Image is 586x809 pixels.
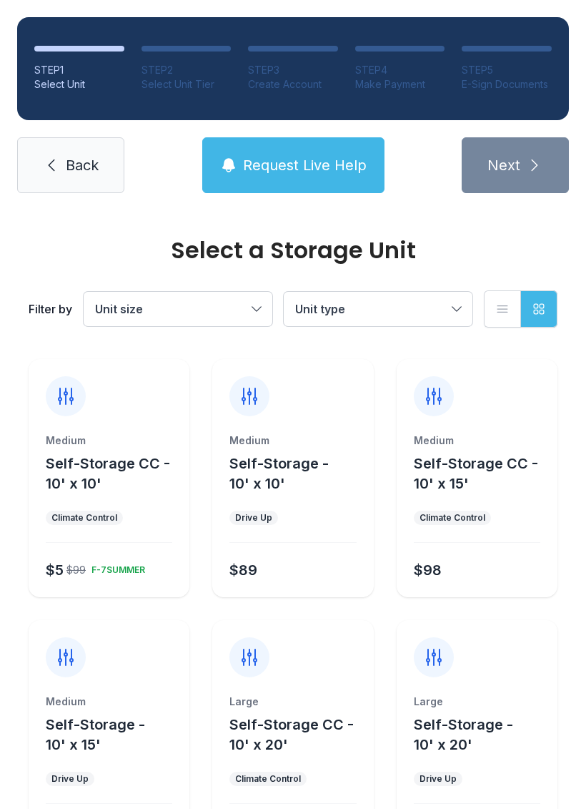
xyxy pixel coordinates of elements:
div: Drive Up [419,773,457,785]
div: Select Unit [34,77,124,92]
div: Select Unit Tier [141,77,232,92]
span: Unit size [95,302,143,316]
div: Climate Control [419,512,485,524]
div: Drive Up [235,512,272,524]
button: Self-Storage - 10' x 15' [46,715,184,755]
button: Self-Storage CC - 10' x 20' [229,715,367,755]
span: Self-Storage - 10' x 10' [229,455,329,492]
div: Filter by [29,300,72,318]
div: STEP 5 [462,63,552,77]
div: STEP 4 [355,63,445,77]
span: Self-Storage - 10' x 15' [46,716,145,753]
span: Self-Storage - 10' x 20' [414,716,513,753]
div: STEP 2 [141,63,232,77]
div: F-7SUMMER [86,559,145,576]
span: Self-Storage CC - 10' x 10' [46,455,170,492]
button: Self-Storage - 10' x 10' [229,453,367,494]
div: Large [414,695,540,709]
span: Self-Storage CC - 10' x 20' [229,716,354,753]
div: Large [229,695,356,709]
div: $5 [46,560,64,580]
div: Medium [46,433,172,448]
button: Self-Storage CC - 10' x 10' [46,453,184,494]
div: $98 [414,560,442,580]
div: Select a Storage Unit [29,239,557,262]
span: Request Live Help [243,155,367,175]
div: Make Payment [355,77,445,92]
button: Unit type [284,292,472,326]
div: Drive Up [51,773,89,785]
div: Medium [414,433,540,448]
span: Self-Storage CC - 10' x 15' [414,455,538,492]
button: Self-Storage - 10' x 20' [414,715,552,755]
div: $99 [66,563,86,577]
div: Medium [229,433,356,448]
div: Climate Control [235,773,301,785]
div: Medium [46,695,172,709]
span: Back [66,155,99,175]
div: STEP 1 [34,63,124,77]
button: Unit size [84,292,272,326]
span: Unit type [295,302,345,316]
div: Climate Control [51,512,117,524]
div: Create Account [248,77,338,92]
span: Next [487,155,520,175]
div: E-Sign Documents [462,77,552,92]
div: STEP 3 [248,63,338,77]
div: $89 [229,560,257,580]
button: Self-Storage CC - 10' x 15' [414,453,552,494]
